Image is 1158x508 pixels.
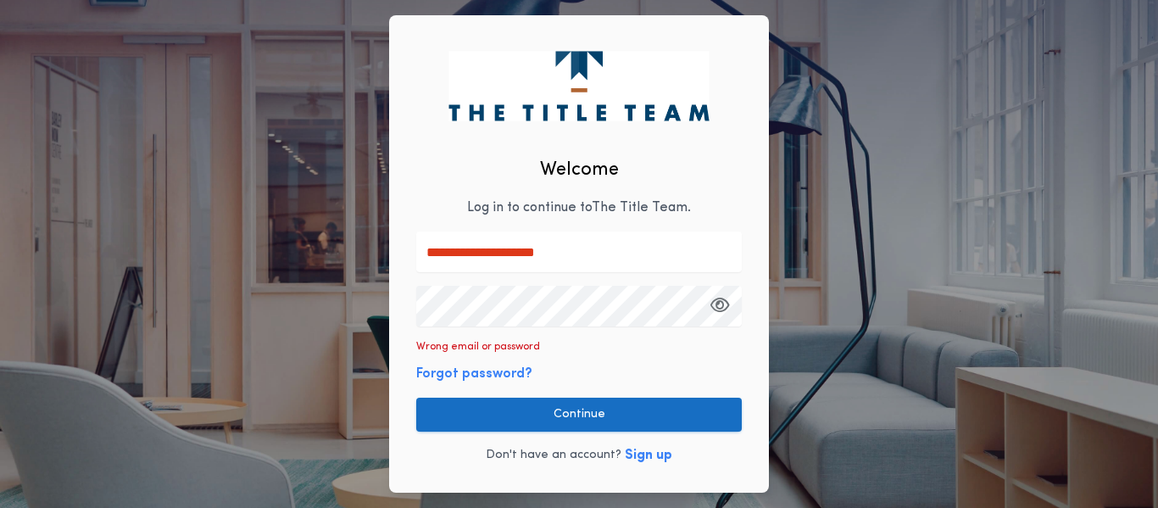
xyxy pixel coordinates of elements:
img: logo [448,51,709,120]
h2: Welcome [540,156,619,184]
p: Don't have an account? [486,447,621,464]
p: Wrong email or password [416,340,540,354]
button: Forgot password? [416,364,532,384]
button: Continue [416,398,742,432]
button: Sign up [625,445,672,466]
p: Log in to continue to The Title Team . [467,198,691,218]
